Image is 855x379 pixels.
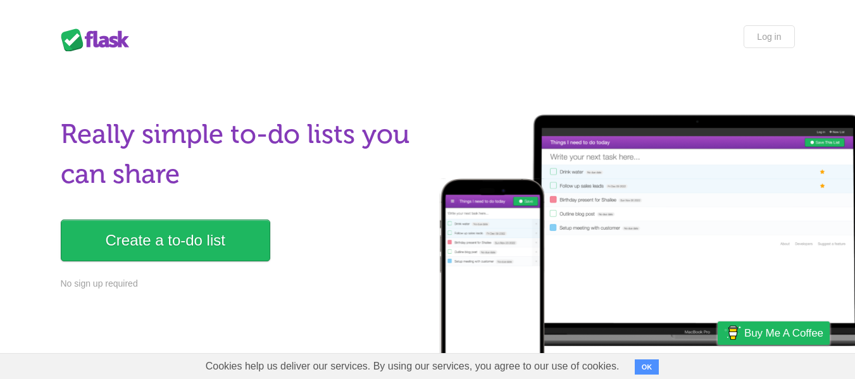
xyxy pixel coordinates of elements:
[744,25,794,48] a: Log in
[193,354,632,379] span: Cookies help us deliver our services. By using our services, you agree to our use of cookies.
[744,322,823,344] span: Buy me a coffee
[61,277,420,290] p: No sign up required
[61,220,270,261] a: Create a to-do list
[718,321,830,345] a: Buy me a coffee
[61,115,420,194] h1: Really simple to-do lists you can share
[61,28,137,51] div: Flask Lists
[635,359,659,375] button: OK
[724,322,741,344] img: Buy me a coffee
